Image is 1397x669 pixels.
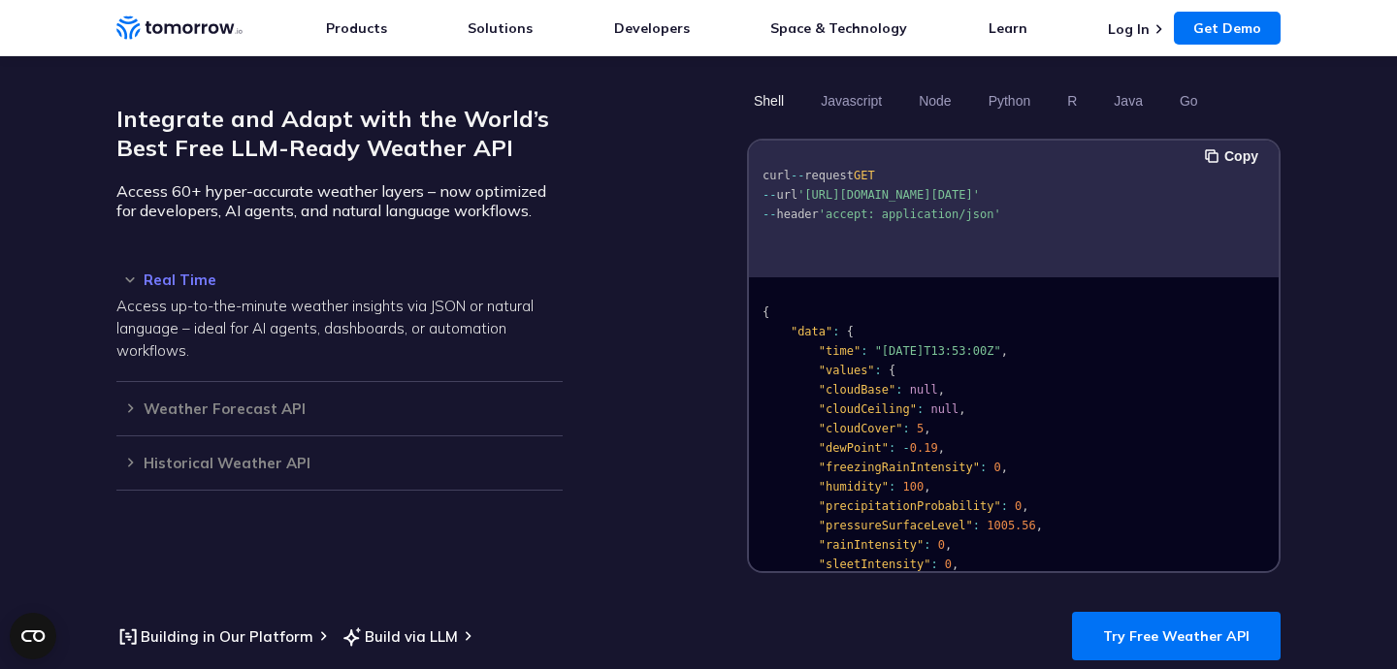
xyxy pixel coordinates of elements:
span: : [903,422,910,435]
span: 100 [903,480,925,494]
span: null [930,402,958,416]
span: GET [854,169,875,182]
span: "time" [819,344,861,358]
span: request [804,169,854,182]
span: { [889,364,895,377]
a: Products [326,19,387,37]
button: Copy [1205,145,1264,167]
a: Try Free Weather API [1072,612,1281,660]
a: Log In [1108,20,1150,38]
span: , [924,480,930,494]
span: "data" [791,325,832,338]
span: : [924,538,930,552]
span: "humidity" [819,480,889,494]
span: 0 [993,461,1000,474]
button: Node [912,84,958,117]
h3: Historical Weather API [116,456,563,470]
a: Learn [989,19,1027,37]
span: 0 [1015,499,1022,513]
button: Go [1173,84,1205,117]
h3: Real Time [116,272,563,287]
span: '[URL][DOMAIN_NAME][DATE]' [797,188,980,202]
span: : [930,557,937,571]
span: 0 [938,538,945,552]
span: : [875,364,882,377]
a: Developers [614,19,690,37]
span: 0 [945,557,952,571]
span: "rainIntensity" [819,538,924,552]
span: : [917,402,924,416]
span: : [889,441,895,455]
a: Solutions [468,19,533,37]
a: Space & Technology [770,19,907,37]
span: : [1001,499,1008,513]
span: { [763,305,769,319]
span: , [958,402,965,416]
span: "cloudCover" [819,422,903,435]
span: , [1001,461,1008,474]
span: curl [763,169,791,182]
a: Building in Our Platform [116,624,313,649]
span: "[DATE]T13:53:00Z" [875,344,1001,358]
span: null [910,383,938,397]
button: Javascript [814,84,889,117]
span: "pressureSurfaceLevel" [819,519,973,532]
span: "precipitationProbability" [819,499,1001,513]
span: : [980,461,987,474]
span: "cloudBase" [819,383,895,397]
span: "freezingRainIntensity" [819,461,980,474]
span: : [895,383,902,397]
h2: Integrate and Adapt with the World’s Best Free LLM-Ready Weather API [116,104,563,162]
button: Open CMP widget [10,613,56,659]
button: R [1060,84,1084,117]
span: , [945,538,952,552]
span: , [1022,499,1028,513]
span: : [832,325,839,338]
span: - [903,441,910,455]
span: 'accept: application/json' [819,207,1001,221]
a: Build via LLM [341,624,458,649]
span: 5 [917,422,924,435]
span: : [973,519,980,532]
button: Python [982,84,1038,117]
span: "dewPoint" [819,441,889,455]
span: "cloudCeiling" [819,402,917,416]
button: Java [1107,84,1150,117]
span: , [1036,519,1043,532]
p: Access up-to-the-minute weather insights via JSON or natural language – ideal for AI agents, dash... [116,295,563,362]
span: , [938,383,945,397]
span: , [938,441,945,455]
span: -- [763,207,776,221]
span: header [776,207,818,221]
span: "values" [819,364,875,377]
a: Home link [116,14,243,43]
span: , [952,557,958,571]
span: : [861,344,867,358]
button: Shell [747,84,791,117]
span: -- [763,188,776,202]
span: { [847,325,854,338]
span: -- [791,169,804,182]
span: url [776,188,797,202]
span: , [1001,344,1008,358]
p: Access 60+ hyper-accurate weather layers – now optimized for developers, AI agents, and natural l... [116,181,563,220]
h3: Weather Forecast API [116,401,563,416]
span: 0.19 [910,441,938,455]
a: Get Demo [1174,12,1281,45]
span: "sleetIntensity" [819,557,931,571]
span: 1005.56 [987,519,1036,532]
span: , [924,422,930,435]
span: : [889,480,895,494]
